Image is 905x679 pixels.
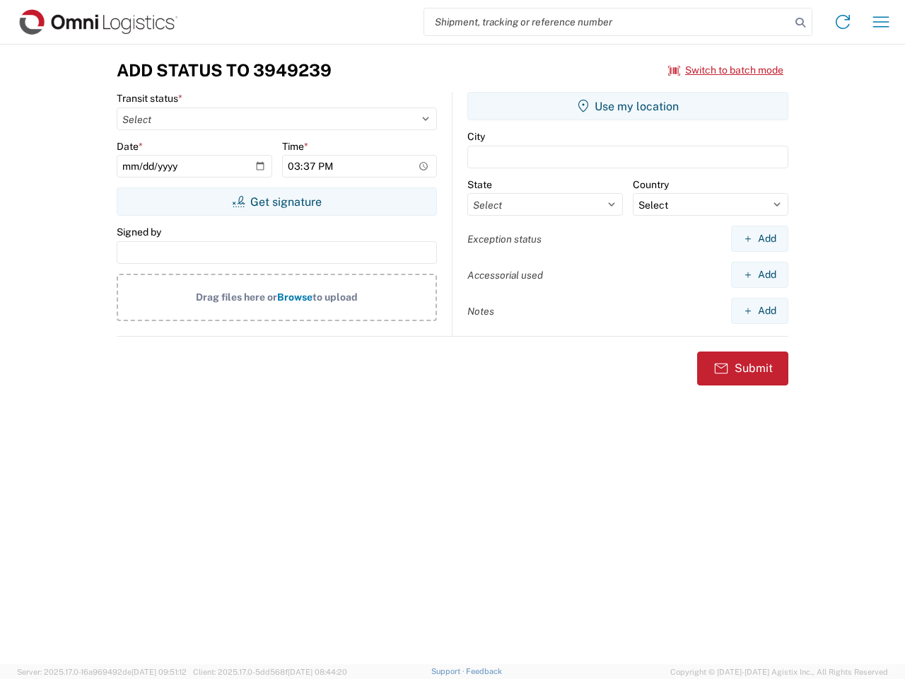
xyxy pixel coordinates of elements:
[467,178,492,191] label: State
[313,291,358,303] span: to upload
[117,140,143,153] label: Date
[731,226,788,252] button: Add
[670,666,888,678] span: Copyright © [DATE]-[DATE] Agistix Inc., All Rights Reserved
[196,291,277,303] span: Drag files here or
[117,92,182,105] label: Transit status
[117,60,332,81] h3: Add Status to 3949239
[633,178,669,191] label: Country
[277,291,313,303] span: Browse
[467,92,788,120] button: Use my location
[117,226,161,238] label: Signed by
[731,262,788,288] button: Add
[467,130,485,143] label: City
[193,668,347,676] span: Client: 2025.17.0-5dd568f
[117,187,437,216] button: Get signature
[731,298,788,324] button: Add
[17,668,187,676] span: Server: 2025.17.0-16a969492de
[132,668,187,676] span: [DATE] 09:51:12
[431,667,467,675] a: Support
[467,305,494,318] label: Notes
[697,352,788,385] button: Submit
[282,140,308,153] label: Time
[424,8,790,35] input: Shipment, tracking or reference number
[467,233,542,245] label: Exception status
[467,269,543,282] label: Accessorial used
[466,667,502,675] a: Feedback
[668,59,783,82] button: Switch to batch mode
[288,668,347,676] span: [DATE] 08:44:20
